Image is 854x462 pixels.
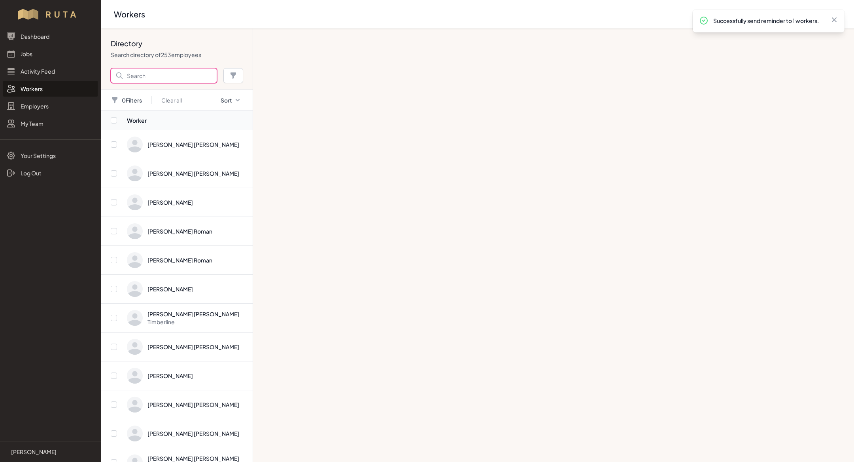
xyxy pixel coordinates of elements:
a: [PERSON_NAME] [147,285,301,293]
a: [PERSON_NAME] Roman [147,256,301,264]
a: Dashboard [3,29,98,44]
p: [PERSON_NAME] [11,448,57,456]
p: Search directory of 253 employees [111,51,243,59]
th: Worker [127,111,306,130]
a: [PERSON_NAME] [147,198,301,206]
a: Log Out [3,165,98,181]
img: Workflow [17,8,84,21]
a: [PERSON_NAME] Roman [147,227,301,235]
button: Clear all [161,96,182,104]
button: Sort [221,96,240,104]
a: Activity Feed [3,63,98,79]
nav: Directory [101,111,253,462]
a: [PERSON_NAME] [PERSON_NAME]Timberline [147,310,301,326]
a: Workers [3,81,98,97]
a: [PERSON_NAME] [PERSON_NAME] [147,141,301,148]
input: Search [111,68,217,83]
h2: Directory [111,38,243,49]
h2: Workers [114,9,853,20]
a: [PERSON_NAME] [PERSON_NAME] [147,343,301,351]
a: [PERSON_NAME] [PERSON_NAME] [147,401,301,409]
p: Successfully send reminder to 1 workers. [713,17,824,25]
a: [PERSON_NAME] [PERSON_NAME] [147,169,301,177]
a: Your Settings [3,148,98,164]
a: [PERSON_NAME] [147,372,301,380]
a: Jobs [3,46,98,62]
a: My Team [3,116,98,131]
a: [PERSON_NAME] [6,448,94,456]
button: 0Filters [111,96,142,104]
a: [PERSON_NAME] [PERSON_NAME] [147,430,301,437]
a: Employers [3,98,98,114]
